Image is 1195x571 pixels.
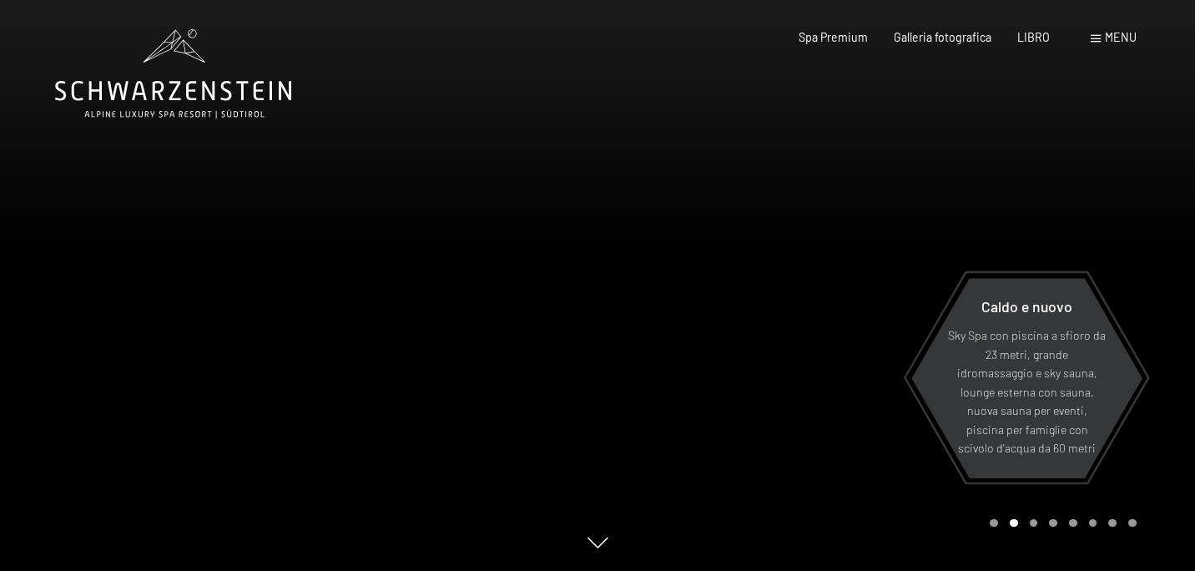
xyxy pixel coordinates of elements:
div: Pagina 6 della giostra [1089,519,1097,528]
div: Pagina 5 della giostra [1069,519,1077,528]
div: Pagina 4 del carosello [1049,519,1057,528]
a: Galleria fotografica [894,30,991,44]
div: Paginazione carosello [984,519,1136,528]
div: Carosello Pagina 7 [1108,519,1117,528]
div: Pagina 3 della giostra [1030,519,1038,528]
div: Carousel Page 1 [990,519,998,528]
font: Caldo e nuovo [981,297,1072,316]
a: Caldo e nuovo Sky Spa con piscina a sfioro da 23 metri, grande idromassaggio e sky sauna, lounge ... [910,277,1143,479]
div: Pagina 8 della giostra [1128,519,1137,528]
font: Sky Spa con piscina a sfioro da 23 metri, grande idromassaggio e sky sauna, lounge esterna con sa... [948,328,1106,455]
div: Carousel Page 2 (Current Slide) [1010,519,1018,528]
font: menu [1105,30,1137,44]
a: Spa Premium [799,30,868,44]
a: LIBRO [1017,30,1050,44]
